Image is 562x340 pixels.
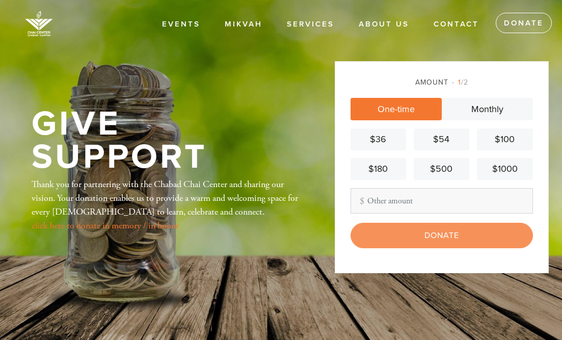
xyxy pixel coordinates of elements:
a: One-time [351,98,442,120]
a: $180 [351,158,406,180]
a: Donate [496,13,552,33]
a: Mikvah [217,15,270,34]
a: Events [154,15,208,34]
a: $500 [414,158,469,180]
a: Contact [426,15,487,34]
a: $100 [477,128,532,150]
div: $54 [418,133,465,146]
div: Amount [351,77,533,88]
a: click here to donate in memory / in honor [32,220,179,231]
a: About Us [351,15,417,34]
a: Monthly [442,98,533,120]
div: $36 [355,133,402,146]
a: $36 [351,128,406,150]
h1: Give Support [32,108,302,173]
div: $100 [481,133,528,146]
div: $180 [355,162,402,176]
a: Services [279,15,342,34]
img: image%20%281%29.png [15,5,63,42]
a: $1000 [477,158,532,180]
div: $1000 [481,162,528,176]
input: Other amount [351,188,533,214]
a: $54 [414,128,469,150]
div: $500 [418,162,465,176]
span: /2 [452,78,468,87]
span: 1 [458,78,461,87]
div: Thank you for partnering with the Chabad Chai Center and sharing our vision. Your donation enable... [32,177,302,232]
